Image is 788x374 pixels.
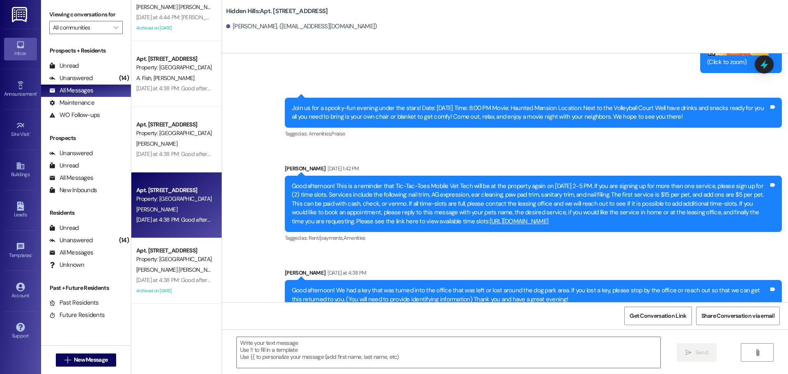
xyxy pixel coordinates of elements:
[309,130,332,137] span: Amenities ,
[74,356,108,364] span: New Message
[292,104,769,122] div: Join us for a spooky-fun evening under the stars! Date: [DATE] Time: 8:00 PM Movie: Haunted Mansi...
[695,348,708,357] span: Send
[136,246,212,255] div: Apt. [STREET_ADDRESS]
[136,120,212,129] div: Apt. [STREET_ADDRESS]
[624,307,692,325] button: Get Conversation Link
[49,149,93,158] div: Unanswered
[136,255,212,264] div: Property: [GEOGRAPHIC_DATA]
[41,209,131,217] div: Residents
[49,174,93,182] div: All Messages
[226,7,328,16] b: Hidden Hills: Apt. [STREET_ADDRESS]
[4,320,37,342] a: Support
[325,268,366,277] div: [DATE] at 4:38 PM
[153,74,195,82] span: [PERSON_NAME]
[285,232,782,244] div: Tagged as:
[41,46,131,55] div: Prospects + Residents
[136,186,212,195] div: Apt. [STREET_ADDRESS]
[49,298,99,307] div: Past Residents
[136,129,212,138] div: Property: [GEOGRAPHIC_DATA]
[49,311,105,319] div: Future Residents
[4,199,37,221] a: Leads
[136,3,220,11] span: [PERSON_NAME] [PERSON_NAME]
[630,312,686,320] span: Get Conversation Link
[53,21,110,34] input: All communities
[331,130,345,137] span: Praise
[49,86,93,95] div: All Messages
[117,234,131,247] div: (14)
[344,234,366,241] span: Amenities
[49,74,93,83] div: Unanswered
[49,62,79,70] div: Unread
[136,55,212,63] div: Apt. [STREET_ADDRESS]
[32,251,33,257] span: •
[292,182,769,226] div: Good afternoon! This is a reminder that Tic-Tac-Toes Mobile Vet Tech will be at the property agai...
[701,312,774,320] span: Share Conversation via email
[136,266,222,273] span: [PERSON_NAME] [PERSON_NAME]
[49,261,84,269] div: Unknown
[49,224,79,232] div: Unread
[136,206,177,213] span: [PERSON_NAME]
[136,14,241,21] div: [DATE] at 4:44 PM: [PERSON_NAME] # 1886
[4,38,37,60] a: Inbox
[49,248,93,257] div: All Messages
[49,186,97,195] div: New Inbounds
[114,24,118,31] i: 
[49,99,94,107] div: Maintenance
[325,164,359,173] div: [DATE] 1:42 PM
[56,353,117,367] button: New Message
[4,280,37,302] a: Account
[49,161,79,170] div: Unread
[226,22,377,31] div: [PERSON_NAME]. ([EMAIL_ADDRESS][DOMAIN_NAME])
[64,357,71,363] i: 
[136,63,212,72] div: Property: [GEOGRAPHIC_DATA]
[49,111,100,119] div: WO Follow-ups
[49,8,123,21] label: Viewing conversations for
[37,90,38,96] span: •
[285,128,782,140] div: Tagged as:
[292,286,769,304] div: Good afternoon! We had a key that was turned into the office that was left or lost around the dog...
[4,240,37,262] a: Templates •
[49,236,93,245] div: Unanswered
[707,58,769,67] div: (Click to zoom)
[4,159,37,181] a: Buildings
[136,140,177,147] span: [PERSON_NAME]
[136,195,212,203] div: Property: [GEOGRAPHIC_DATA]
[117,72,131,85] div: (14)
[285,164,782,176] div: [PERSON_NAME]
[754,349,761,356] i: 
[136,74,153,82] span: A. Fish
[696,307,780,325] button: Share Conversation via email
[41,284,131,292] div: Past + Future Residents
[490,217,549,225] a: [URL][DOMAIN_NAME]
[135,286,213,296] div: Archived on [DATE]
[30,130,31,136] span: •
[309,234,344,241] span: Rent/payments ,
[4,119,37,141] a: Site Visit •
[41,134,131,142] div: Prospects
[677,343,717,362] button: Send
[285,268,782,280] div: [PERSON_NAME]
[685,349,692,356] i: 
[135,23,213,33] div: Archived on [DATE]
[12,7,29,22] img: ResiDesk Logo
